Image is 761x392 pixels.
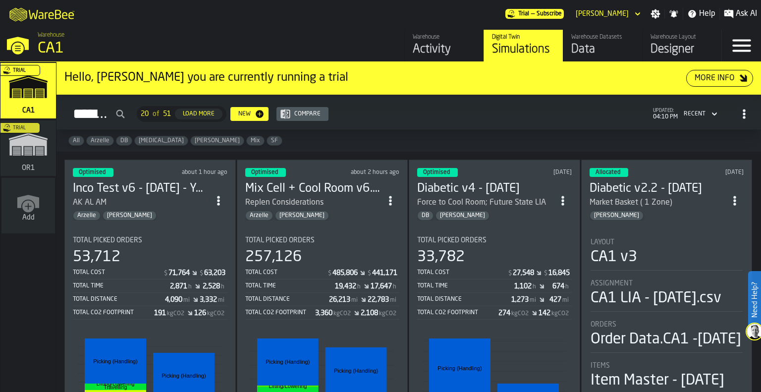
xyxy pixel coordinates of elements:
[653,108,678,113] span: updated:
[552,282,564,290] div: Stat Value
[508,270,512,277] span: $
[404,30,484,61] a: link-to-/wh/i/76e2a128-1b54-4d66-80d4-05ae4c277723/feed/
[736,8,757,20] span: Ask AI
[245,181,382,197] div: Mix Cell + Cool Room v6.4 - 10.8.25
[687,169,744,176] div: Updated: 10/11/2025, 5:54:43 PM Created: 10/10/2025, 5:46:31 PM
[549,296,561,304] div: Stat Value
[548,269,570,277] div: Stat Value
[245,197,382,209] div: Replen Considerations
[73,296,165,303] div: Total Distance
[0,63,56,120] a: link-to-/wh/i/76e2a128-1b54-4d66-80d4-05ae4c277723/simulations
[329,296,350,304] div: Stat Value
[0,120,56,178] a: link-to-/wh/i/02d92962-0f11-4133-9763-7cb092bceeef/simulations
[590,168,628,177] div: status-3 2
[361,309,378,317] div: Stat Value
[531,10,535,17] span: —
[267,137,282,144] span: SF
[684,111,706,117] div: DropdownMenuValue-4
[73,282,170,289] div: Total Time
[516,169,572,176] div: Updated: 10/11/2025, 5:55:42 PM Created: 10/11/2025, 5:48:57 PM
[79,169,106,175] span: Optimised
[73,181,210,197] div: Inco Test v6 - 10.02.25 - Yes Balancing
[691,72,739,84] div: More Info
[572,8,643,20] div: DropdownMenuValue-David Kapusinski
[423,169,450,175] span: Optimised
[591,362,743,390] div: stat-Items
[38,40,305,57] div: CA1
[56,62,761,95] div: ItemListCard-
[234,111,255,117] div: New
[417,269,507,276] div: Total Cost
[393,283,396,290] span: h
[135,137,188,144] span: Enteral
[390,297,396,304] span: mi
[167,310,184,317] span: kgCO2
[514,282,532,290] div: Stat Value
[511,296,529,304] div: Stat Value
[647,9,664,19] label: button-toggle-Settings
[368,270,371,277] span: $
[492,42,555,57] div: Simulations
[591,280,743,287] div: Title
[13,68,26,73] span: Trial
[171,169,227,176] div: Updated: 10/13/2025, 3:10:47 PM Created: 10/2/2025, 6:00:25 PM
[245,236,400,244] div: Title
[591,238,743,246] div: Title
[492,34,555,41] div: Digital Twin
[417,236,487,244] span: Total Picked Orders
[749,272,760,328] label: Need Help?
[533,283,536,290] span: h
[368,296,389,304] div: Stat Value
[505,9,564,19] div: Menu Subscription
[38,32,64,39] span: Warehouse
[591,248,637,266] div: CA1 v3
[653,113,678,120] span: 04:10 PM
[417,236,572,320] div: stat-Total Picked Orders
[642,30,721,61] a: link-to-/wh/i/76e2a128-1b54-4d66-80d4-05ae4c277723/designer
[665,9,683,19] label: button-toggle-Notifications
[418,212,433,219] span: DB
[565,283,569,290] span: h
[562,297,569,304] span: mi
[722,30,761,61] label: button-toggle-Menu
[591,321,616,329] span: Orders
[591,280,743,312] div: stat-Assignment
[563,30,642,61] a: link-to-/wh/i/76e2a128-1b54-4d66-80d4-05ae4c277723/data
[417,168,458,177] div: status-3 2
[290,111,325,117] div: Compare
[163,110,171,118] span: 51
[513,269,534,277] div: Stat Value
[22,214,35,222] span: Add
[87,137,113,144] span: Arzelle
[315,309,332,317] div: Stat Value
[357,283,361,290] span: h
[73,197,107,209] div: AK AL AM
[591,280,633,287] span: Assignment
[591,362,743,370] div: Title
[417,236,572,244] div: Title
[417,282,514,289] div: Total Time
[183,297,190,304] span: mi
[73,236,227,244] div: Title
[417,296,511,303] div: Total Distance
[591,321,743,329] div: Title
[484,30,563,61] a: link-to-/wh/i/76e2a128-1b54-4d66-80d4-05ae4c277723/simulations
[379,310,396,317] span: kgCO2
[576,10,629,18] div: DropdownMenuValue-David Kapusinski
[518,10,529,17] span: Trial
[591,238,743,271] div: stat-Layout
[372,269,397,277] div: Stat Value
[73,248,120,266] div: 53,712
[590,181,726,197] div: Diabetic v2.2 - 10.9.2025
[245,282,335,289] div: Total Time
[200,296,217,304] div: Stat Value
[245,236,400,320] div: stat-Total Picked Orders
[207,310,224,317] span: kgCO2
[530,297,536,304] span: mi
[175,109,222,119] button: button-Load More
[200,270,203,277] span: $
[596,169,620,175] span: Allocated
